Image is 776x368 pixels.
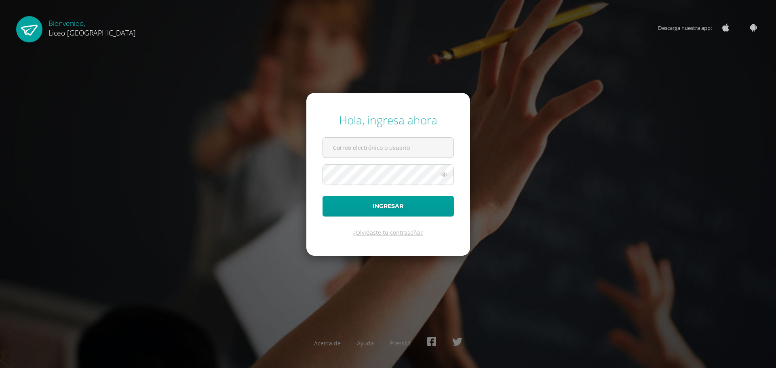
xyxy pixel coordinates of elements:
input: Correo electrónico o usuario [323,138,453,158]
div: Bienvenido, [48,16,136,38]
span: Liceo [GEOGRAPHIC_DATA] [48,28,136,38]
a: Presskit [390,339,411,347]
div: Hola, ingresa ahora [323,112,454,128]
a: ¿Olvidaste tu contraseña? [353,229,423,236]
button: Ingresar [323,196,454,217]
a: Ayuda [357,339,374,347]
span: Descarga nuestra app: [658,20,720,36]
a: Acerca de [314,339,341,347]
